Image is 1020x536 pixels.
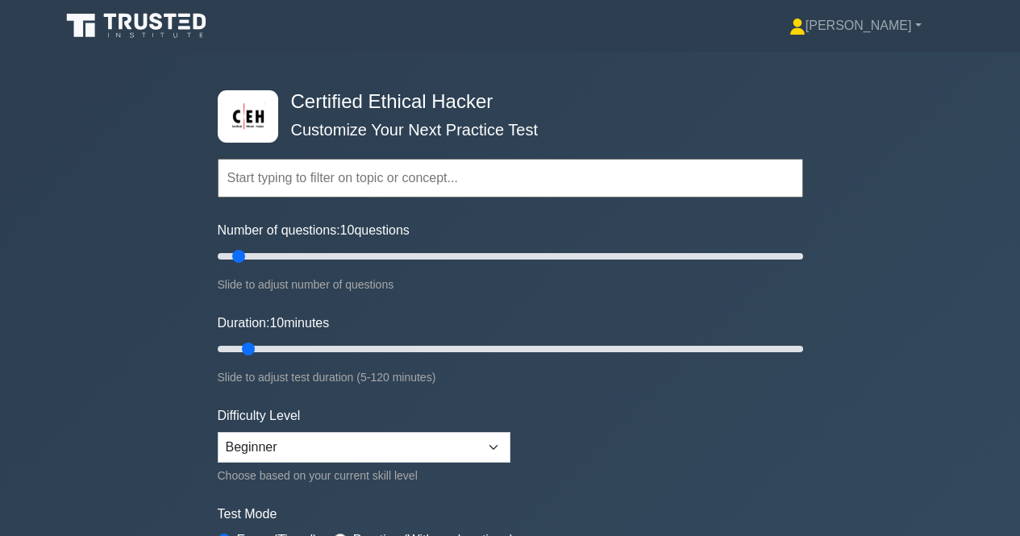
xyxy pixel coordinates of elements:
[218,505,803,524] label: Test Mode
[285,90,724,114] h4: Certified Ethical Hacker
[340,223,355,237] span: 10
[218,159,803,197] input: Start typing to filter on topic or concept...
[218,466,510,485] div: Choose based on your current skill level
[218,368,803,387] div: Slide to adjust test duration (5-120 minutes)
[751,10,960,42] a: [PERSON_NAME]
[218,406,301,426] label: Difficulty Level
[218,314,330,333] label: Duration: minutes
[218,275,803,294] div: Slide to adjust number of questions
[269,316,284,330] span: 10
[218,221,410,240] label: Number of questions: questions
